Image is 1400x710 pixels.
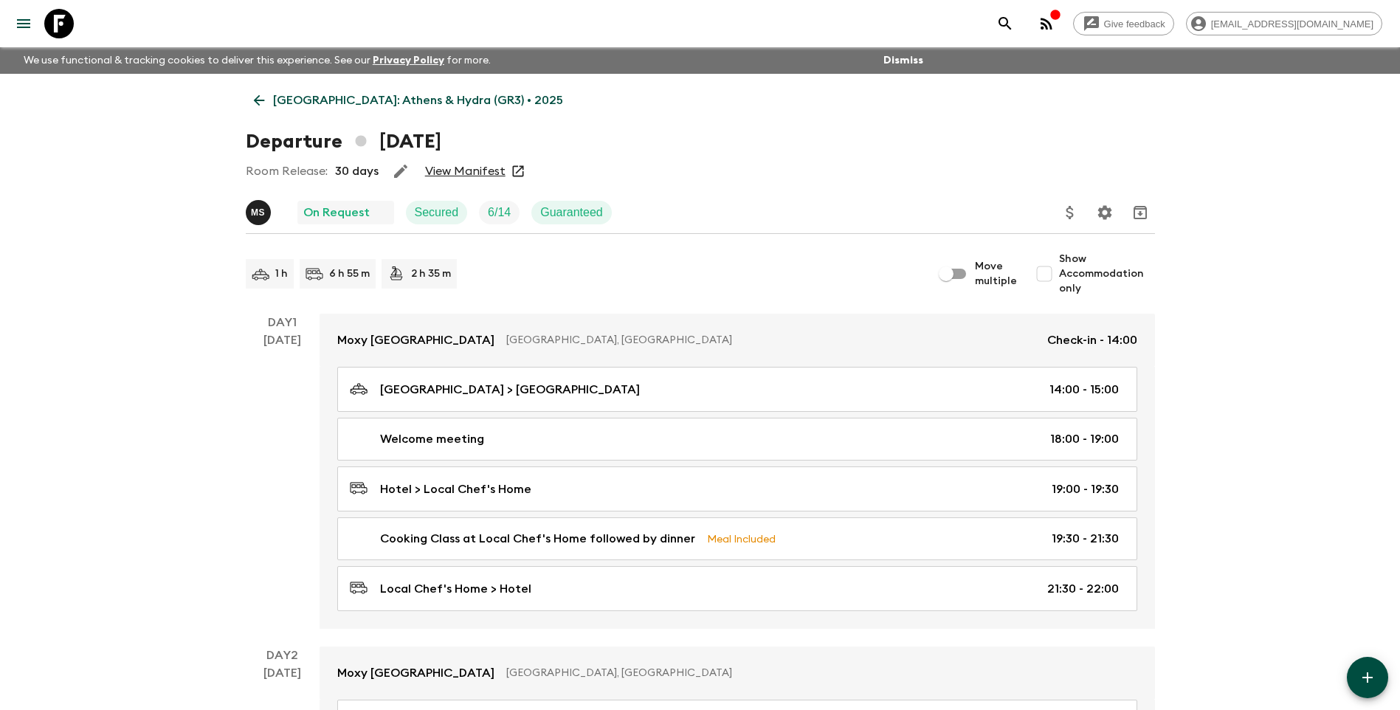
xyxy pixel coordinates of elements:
[246,204,274,216] span: Magda Sotiriadis
[380,430,484,448] p: Welcome meeting
[1059,252,1155,296] span: Show Accommodation only
[990,9,1020,38] button: search adventures
[337,466,1137,511] a: Hotel > Local Chef's Home19:00 - 19:30
[380,480,531,498] p: Hotel > Local Chef's Home
[415,204,459,221] p: Secured
[1047,580,1119,598] p: 21:30 - 22:00
[488,204,511,221] p: 6 / 14
[246,647,320,664] p: Day 2
[246,162,328,180] p: Room Release:
[406,201,468,224] div: Secured
[506,666,1125,680] p: [GEOGRAPHIC_DATA], [GEOGRAPHIC_DATA]
[1052,530,1119,548] p: 19:30 - 21:30
[479,201,520,224] div: Trip Fill
[1096,18,1173,30] span: Give feedback
[303,204,370,221] p: On Request
[1090,198,1120,227] button: Settings
[251,207,265,218] p: M S
[337,367,1137,412] a: [GEOGRAPHIC_DATA] > [GEOGRAPHIC_DATA]14:00 - 15:00
[540,204,603,221] p: Guaranteed
[246,86,571,115] a: [GEOGRAPHIC_DATA]: Athens & Hydra (GR3) • 2025
[1052,480,1119,498] p: 19:00 - 19:30
[246,314,320,331] p: Day 1
[337,517,1137,560] a: Cooking Class at Local Chef's Home followed by dinnerMeal Included19:30 - 21:30
[380,580,531,598] p: Local Chef's Home > Hotel
[1050,430,1119,448] p: 18:00 - 19:00
[506,333,1035,348] p: [GEOGRAPHIC_DATA], [GEOGRAPHIC_DATA]
[275,266,288,281] p: 1 h
[380,381,640,399] p: [GEOGRAPHIC_DATA] > [GEOGRAPHIC_DATA]
[880,50,927,71] button: Dismiss
[707,531,776,547] p: Meal Included
[273,92,563,109] p: [GEOGRAPHIC_DATA]: Athens & Hydra (GR3) • 2025
[1125,198,1155,227] button: Archive (Completed, Cancelled or Unsynced Departures only)
[425,164,506,179] a: View Manifest
[320,314,1155,367] a: Moxy [GEOGRAPHIC_DATA][GEOGRAPHIC_DATA], [GEOGRAPHIC_DATA]Check-in - 14:00
[246,127,441,156] h1: Departure [DATE]
[263,331,301,629] div: [DATE]
[1186,12,1382,35] div: [EMAIL_ADDRESS][DOMAIN_NAME]
[1073,12,1174,35] a: Give feedback
[320,647,1155,700] a: Moxy [GEOGRAPHIC_DATA][GEOGRAPHIC_DATA], [GEOGRAPHIC_DATA]
[337,566,1137,611] a: Local Chef's Home > Hotel21:30 - 22:00
[337,331,494,349] p: Moxy [GEOGRAPHIC_DATA]
[1047,331,1137,349] p: Check-in - 14:00
[411,266,451,281] p: 2 h 35 m
[1049,381,1119,399] p: 14:00 - 15:00
[329,266,370,281] p: 6 h 55 m
[335,162,379,180] p: 30 days
[246,200,274,225] button: MS
[9,9,38,38] button: menu
[337,418,1137,461] a: Welcome meeting18:00 - 19:00
[1055,198,1085,227] button: Update Price, Early Bird Discount and Costs
[380,530,695,548] p: Cooking Class at Local Chef's Home followed by dinner
[1203,18,1382,30] span: [EMAIL_ADDRESS][DOMAIN_NAME]
[975,259,1018,289] span: Move multiple
[373,55,444,66] a: Privacy Policy
[18,47,497,74] p: We use functional & tracking cookies to deliver this experience. See our for more.
[337,664,494,682] p: Moxy [GEOGRAPHIC_DATA]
